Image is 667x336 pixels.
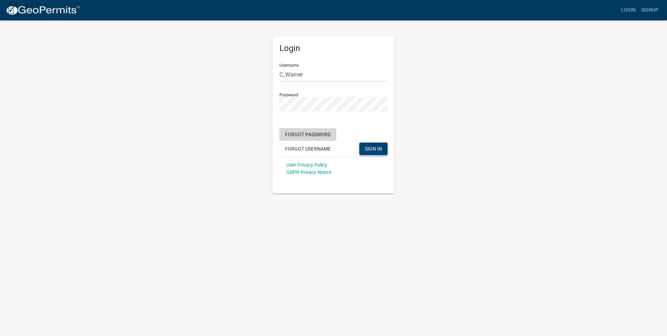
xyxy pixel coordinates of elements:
[359,143,388,155] button: SIGN IN
[638,3,661,17] a: Signup
[365,146,382,151] span: SIGN IN
[279,43,388,53] h5: Login
[286,169,331,175] a: GDPR Privacy Notice
[279,143,336,155] button: Forgot Username
[279,128,336,141] button: Forgot Password
[618,3,638,17] a: Login
[286,162,327,168] a: User Privacy Policy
